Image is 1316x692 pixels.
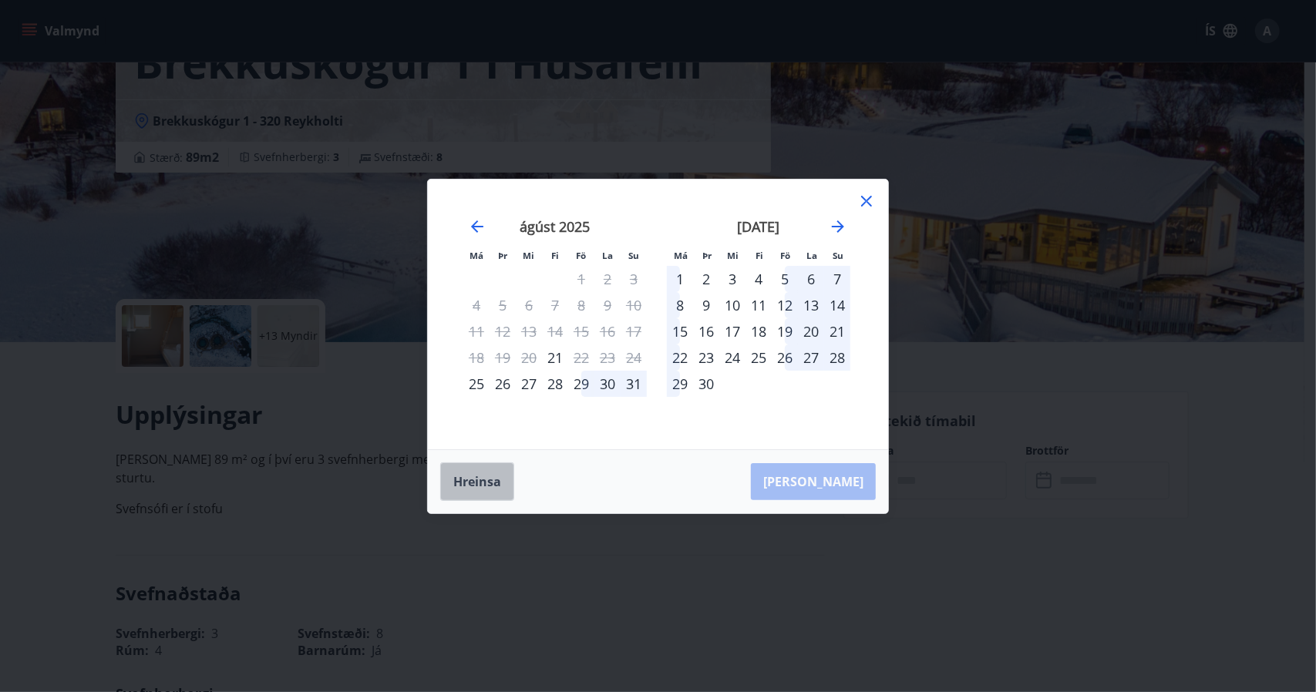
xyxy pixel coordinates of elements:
div: 8 [667,292,693,318]
td: Not available. laugardagur, 9. ágúst 2025 [594,292,621,318]
div: 23 [693,344,719,371]
div: 22 [667,344,693,371]
div: 7 [824,266,850,292]
td: Not available. fimmtudagur, 7. ágúst 2025 [542,292,568,318]
div: 28 [824,344,850,371]
div: 19 [772,318,798,344]
td: Not available. föstudagur, 15. ágúst 2025 [568,318,594,344]
td: Choose mánudagur, 1. september 2025 as your check-out date. It’s available. [667,266,693,292]
div: 30 [594,371,621,397]
div: Aðeins innritun í boði [542,344,568,371]
td: Choose miðvikudagur, 3. september 2025 as your check-out date. It’s available. [719,266,746,292]
td: Choose fimmtudagur, 25. september 2025 as your check-out date. It’s available. [746,344,772,371]
td: Not available. þriðjudagur, 19. ágúst 2025 [490,344,516,371]
td: Not available. mánudagur, 18. ágúst 2025 [463,344,490,371]
div: 14 [824,292,850,318]
td: Choose laugardagur, 20. september 2025 as your check-out date. It’s available. [798,318,824,344]
small: Má [674,250,688,261]
td: Choose þriðjudagur, 2. september 2025 as your check-out date. It’s available. [693,266,719,292]
small: Fö [781,250,791,261]
div: 6 [798,266,824,292]
div: 26 [490,371,516,397]
div: 20 [798,318,824,344]
div: 11 [746,292,772,318]
div: Move forward to switch to the next month. [829,217,847,236]
td: Choose miðvikudagur, 27. ágúst 2025 as your check-out date. It’s available. [516,371,542,397]
small: Su [833,250,843,261]
td: Choose fimmtudagur, 18. september 2025 as your check-out date. It’s available. [746,318,772,344]
td: Not available. laugardagur, 23. ágúst 2025 [594,344,621,371]
td: Choose þriðjudagur, 23. september 2025 as your check-out date. It’s available. [693,344,719,371]
div: 30 [693,371,719,397]
td: Choose fimmtudagur, 21. ágúst 2025 as your check-out date. It’s available. [542,344,568,371]
td: Choose sunnudagur, 14. september 2025 as your check-out date. It’s available. [824,292,850,318]
td: Not available. föstudagur, 22. ágúst 2025 [568,344,594,371]
td: Choose sunnudagur, 28. september 2025 as your check-out date. It’s available. [824,344,850,371]
strong: ágúst 2025 [520,217,591,236]
div: 2 [693,266,719,292]
small: Mi [523,250,535,261]
td: Choose mánudagur, 29. september 2025 as your check-out date. It’s available. [667,371,693,397]
div: 18 [746,318,772,344]
td: Choose laugardagur, 30. ágúst 2025 as your check-out date. It’s available. [594,371,621,397]
div: 26 [772,344,798,371]
td: Choose miðvikudagur, 24. september 2025 as your check-out date. It’s available. [719,344,746,371]
td: Choose laugardagur, 27. september 2025 as your check-out date. It’s available. [798,344,824,371]
strong: [DATE] [738,217,780,236]
small: La [806,250,817,261]
div: 4 [746,266,772,292]
small: Þr [702,250,712,261]
td: Not available. þriðjudagur, 12. ágúst 2025 [490,318,516,344]
td: Choose mánudagur, 15. september 2025 as your check-out date. It’s available. [667,318,693,344]
td: Choose laugardagur, 6. september 2025 as your check-out date. It’s available. [798,266,824,292]
div: 27 [798,344,824,371]
div: 24 [719,344,746,371]
td: Choose þriðjudagur, 26. ágúst 2025 as your check-out date. It’s available. [490,371,516,397]
div: 5 [772,266,798,292]
td: Choose laugardagur, 13. september 2025 as your check-out date. It’s available. [798,292,824,318]
div: 21 [824,318,850,344]
td: Not available. fimmtudagur, 14. ágúst 2025 [542,318,568,344]
td: Choose þriðjudagur, 9. september 2025 as your check-out date. It’s available. [693,292,719,318]
td: Choose þriðjudagur, 16. september 2025 as your check-out date. It’s available. [693,318,719,344]
td: Choose miðvikudagur, 17. september 2025 as your check-out date. It’s available. [719,318,746,344]
div: Move backward to switch to the previous month. [468,217,486,236]
div: 28 [542,371,568,397]
div: 1 [667,266,693,292]
div: 3 [719,266,746,292]
td: Not available. laugardagur, 16. ágúst 2025 [594,318,621,344]
div: 29 [568,371,594,397]
td: Choose mánudagur, 25. ágúst 2025 as your check-out date. It’s available. [463,371,490,397]
td: Choose föstudagur, 5. september 2025 as your check-out date. It’s available. [772,266,798,292]
small: Su [628,250,639,261]
td: Choose föstudagur, 29. ágúst 2025 as your check-out date. It’s available. [568,371,594,397]
td: Choose föstudagur, 19. september 2025 as your check-out date. It’s available. [772,318,798,344]
td: Not available. þriðjudagur, 5. ágúst 2025 [490,292,516,318]
td: Choose þriðjudagur, 30. september 2025 as your check-out date. It’s available. [693,371,719,397]
div: 27 [516,371,542,397]
button: Hreinsa [440,462,514,501]
small: Fi [551,250,559,261]
td: Not available. mánudagur, 11. ágúst 2025 [463,318,490,344]
div: 25 [746,344,772,371]
small: Fö [577,250,587,261]
div: 12 [772,292,798,318]
td: Choose fimmtudagur, 28. ágúst 2025 as your check-out date. It’s available. [542,371,568,397]
td: Choose sunnudagur, 7. september 2025 as your check-out date. It’s available. [824,266,850,292]
div: 10 [719,292,746,318]
td: Choose mánudagur, 22. september 2025 as your check-out date. It’s available. [667,344,693,371]
td: Not available. sunnudagur, 24. ágúst 2025 [621,344,647,371]
div: 15 [667,318,693,344]
td: Not available. föstudagur, 1. ágúst 2025 [568,266,594,292]
td: Not available. sunnudagur, 17. ágúst 2025 [621,318,647,344]
div: 9 [693,292,719,318]
div: Aðeins innritun í boði [463,371,490,397]
div: 29 [667,371,693,397]
td: Not available. miðvikudagur, 13. ágúst 2025 [516,318,542,344]
div: 17 [719,318,746,344]
td: Not available. sunnudagur, 10. ágúst 2025 [621,292,647,318]
td: Not available. sunnudagur, 3. ágúst 2025 [621,266,647,292]
div: Aðeins útritun í boði [568,344,594,371]
small: Þr [498,250,507,261]
td: Choose fimmtudagur, 11. september 2025 as your check-out date. It’s available. [746,292,772,318]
